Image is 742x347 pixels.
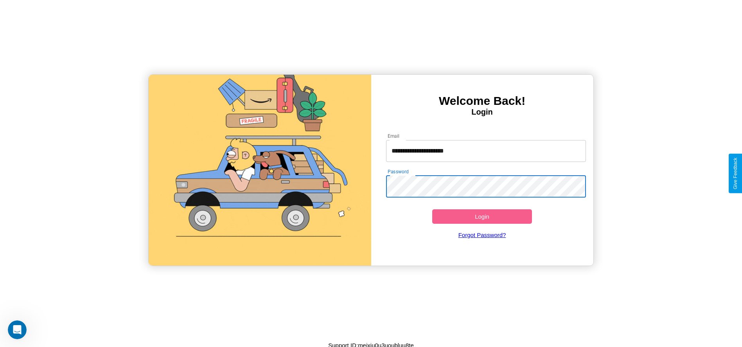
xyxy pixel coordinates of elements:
h3: Welcome Back! [371,94,593,108]
h4: Login [371,108,593,117]
iframe: Intercom live chat [8,320,27,339]
div: Give Feedback [733,158,738,189]
label: Password [388,168,408,175]
label: Email [388,133,400,139]
a: Forgot Password? [382,224,582,246]
button: Login [432,209,532,224]
img: gif [149,75,371,266]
